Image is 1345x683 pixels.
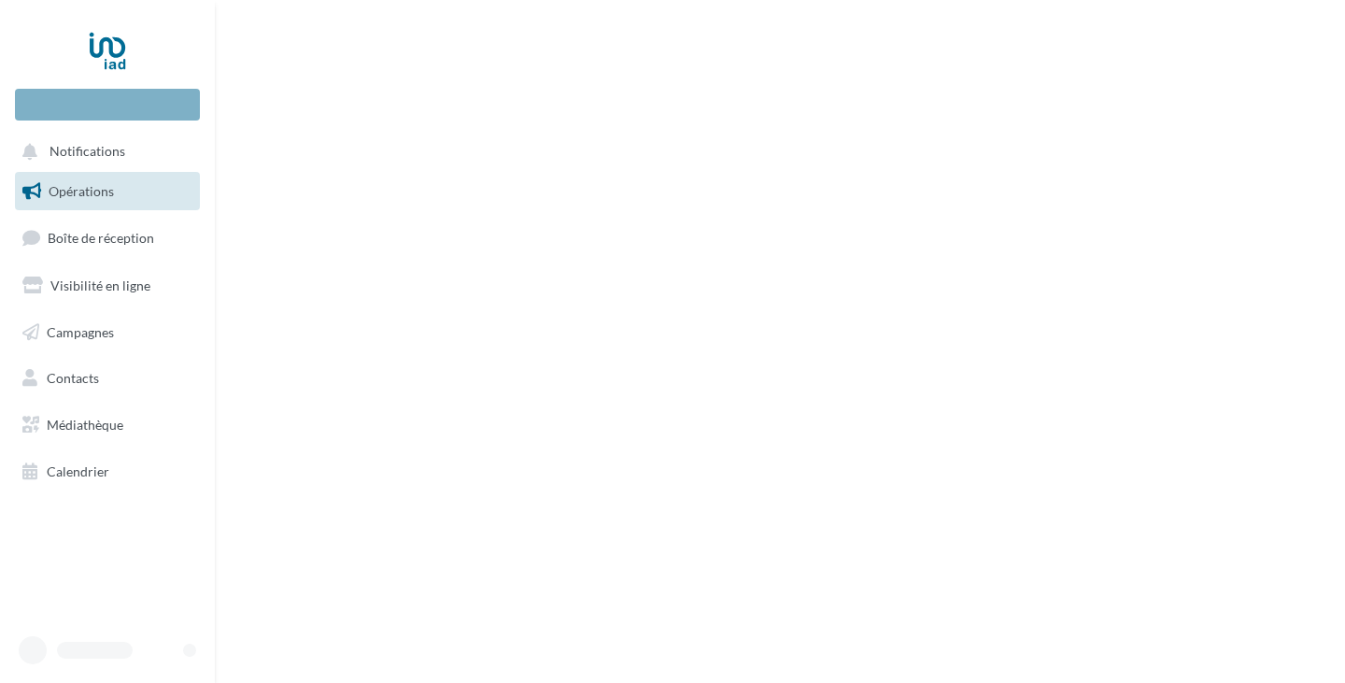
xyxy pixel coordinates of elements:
[47,463,109,479] span: Calendrier
[11,313,204,352] a: Campagnes
[50,144,125,160] span: Notifications
[11,452,204,491] a: Calendrier
[11,172,204,211] a: Opérations
[11,218,204,258] a: Boîte de réception
[15,89,200,121] div: Nouvelle campagne
[50,277,150,293] span: Visibilité en ligne
[11,266,204,306] a: Visibilité en ligne
[48,230,154,246] span: Boîte de réception
[11,359,204,398] a: Contacts
[47,323,114,339] span: Campagnes
[11,406,204,445] a: Médiathèque
[47,370,99,386] span: Contacts
[49,183,114,199] span: Opérations
[47,417,123,433] span: Médiathèque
